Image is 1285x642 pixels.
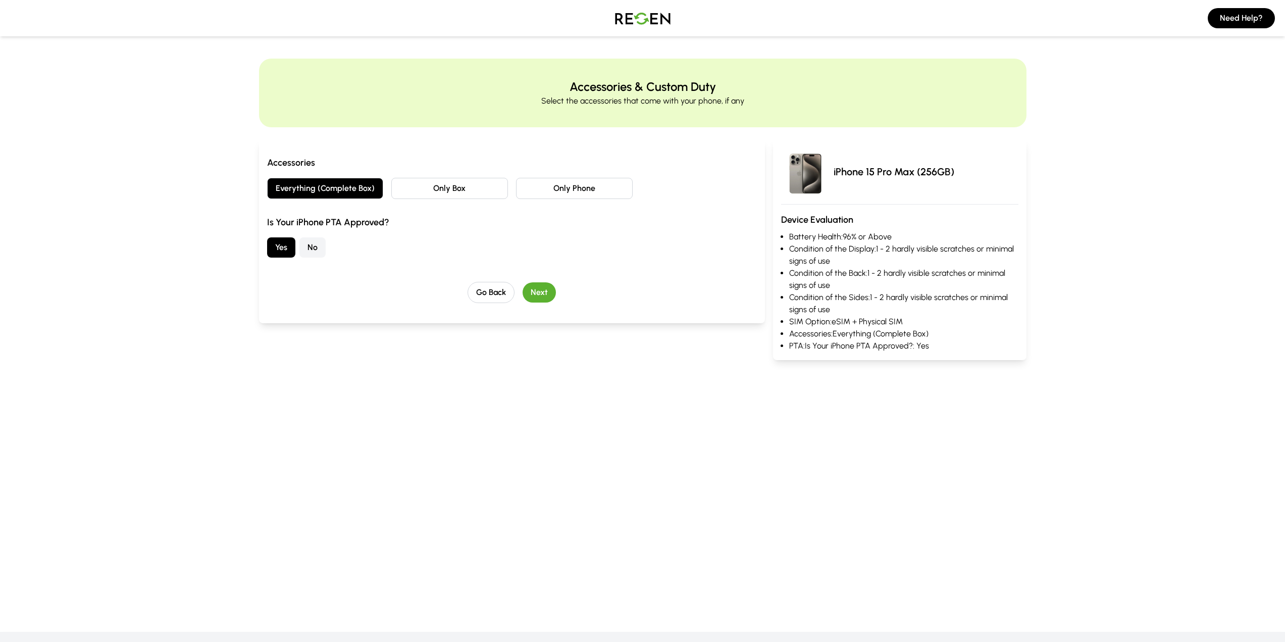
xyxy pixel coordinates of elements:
[468,282,515,303] button: Go Back
[570,79,716,95] h2: Accessories & Custom Duty
[789,231,1018,243] li: Battery Health: 96% or Above
[789,340,1018,352] li: PTA: Is Your iPhone PTA Approved?: Yes
[789,328,1018,340] li: Accessories: Everything (Complete Box)
[267,215,757,229] h3: Is Your iPhone PTA Approved?
[834,165,954,179] p: iPhone 15 Pro Max (256GB)
[523,282,556,303] button: Next
[267,156,757,170] h3: Accessories
[267,237,295,258] button: Yes
[789,243,1018,267] li: Condition of the Display: 1 - 2 hardly visible scratches or minimal signs of use
[789,267,1018,291] li: Condition of the Back: 1 - 2 hardly visible scratches or minimal signs of use
[607,4,678,32] img: Logo
[789,291,1018,316] li: Condition of the Sides: 1 - 2 hardly visible scratches or minimal signs of use
[267,178,384,199] button: Everything (Complete Box)
[1208,8,1275,28] button: Need Help?
[299,237,326,258] button: No
[781,147,830,196] img: iPhone 15 Pro Max
[781,213,1018,227] h3: Device Evaluation
[391,178,508,199] button: Only Box
[516,178,633,199] button: Only Phone
[789,316,1018,328] li: SIM Option: eSIM + Physical SIM
[541,95,744,107] p: Select the accessories that come with your phone, if any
